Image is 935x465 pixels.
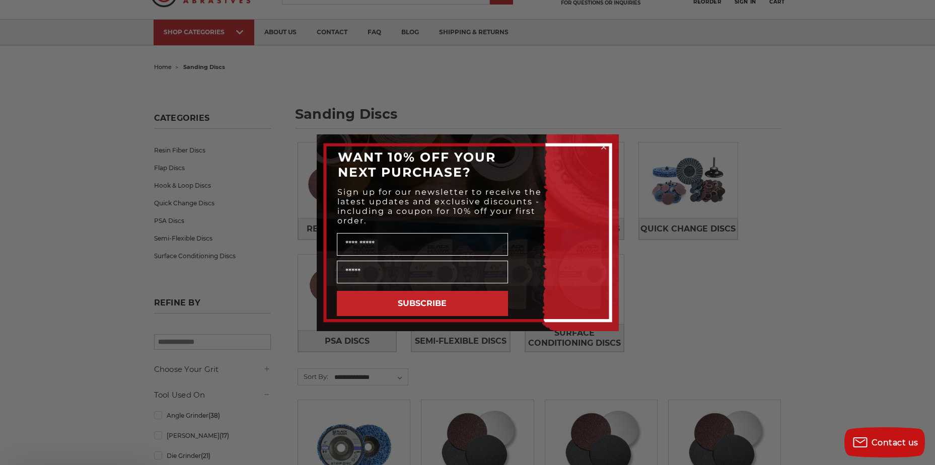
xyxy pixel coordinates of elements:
button: Contact us [844,427,925,457]
span: Sign up for our newsletter to receive the latest updates and exclusive discounts - including a co... [337,187,542,225]
span: Contact us [872,438,918,447]
input: Email [337,261,508,283]
button: SUBSCRIBE [337,291,508,316]
span: WANT 10% OFF YOUR NEXT PURCHASE? [338,149,496,180]
button: Close dialog [599,142,609,152]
